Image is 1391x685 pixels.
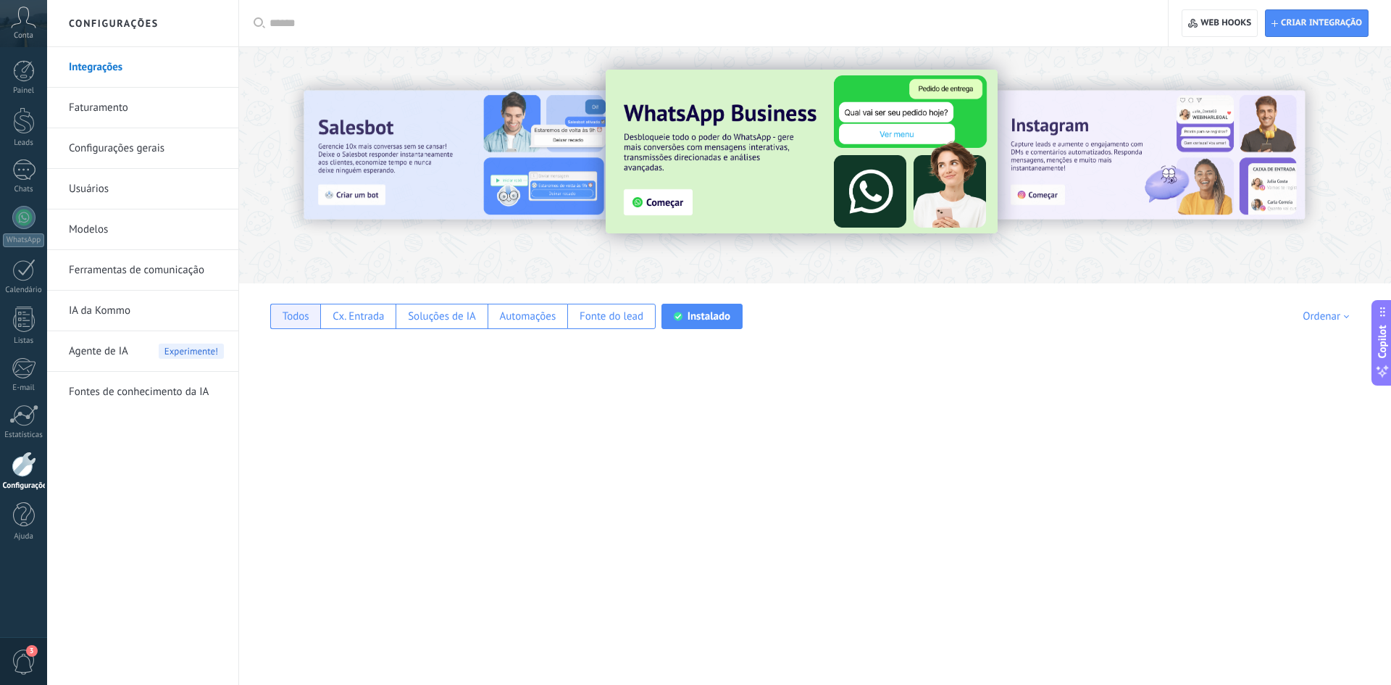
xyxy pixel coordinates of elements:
div: Painel [3,86,45,96]
li: Ferramentas de comunicação [47,250,238,291]
a: Faturamento [69,88,224,128]
li: IA da Kommo [47,291,238,331]
a: Configurações gerais [69,128,224,169]
img: Slide 2 [304,91,612,220]
div: Estatísticas [3,431,45,440]
div: Ordenar [1303,310,1354,323]
div: Calendário [3,286,45,295]
li: Faturamento [47,88,238,128]
span: Agente de IA [69,331,128,372]
div: Ajuda [3,532,45,541]
span: Web hooks [1200,17,1251,29]
li: Fontes de conhecimento da IA [47,372,238,412]
a: Usuários [69,169,224,209]
button: Criar integração [1265,9,1369,37]
img: Slide 1 [996,91,1305,220]
li: Configurações gerais [47,128,238,169]
a: Integrações [69,47,224,88]
button: Web hooks [1182,9,1258,37]
div: Cx. Entrada [333,310,384,323]
img: Slide 3 [606,70,998,233]
div: E-mail [3,383,45,393]
span: 3 [26,645,38,657]
span: Conta [14,31,33,41]
div: Soluções de IA [408,310,476,323]
div: Todos [283,310,309,323]
div: Chats [3,185,45,194]
li: Agente de IA [47,331,238,372]
a: IA da Kommo [69,291,224,331]
div: Automações [499,310,556,323]
div: Listas [3,336,45,346]
span: Experimente! [159,344,224,359]
div: Instalado [688,310,730,323]
a: Modelos [69,209,224,250]
div: Leads [3,138,45,148]
div: Fonte do lead [580,310,643,323]
div: WhatsApp [3,233,44,247]
span: Copilot [1375,325,1390,358]
a: Ferramentas de comunicação [69,250,224,291]
div: Configurações [3,481,45,491]
li: Modelos [47,209,238,250]
span: Criar integração [1281,17,1362,29]
li: Integrações [47,47,238,88]
a: Fontes de conhecimento da IA [69,372,224,412]
li: Usuários [47,169,238,209]
a: Agente de IAExperimente! [69,331,224,372]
